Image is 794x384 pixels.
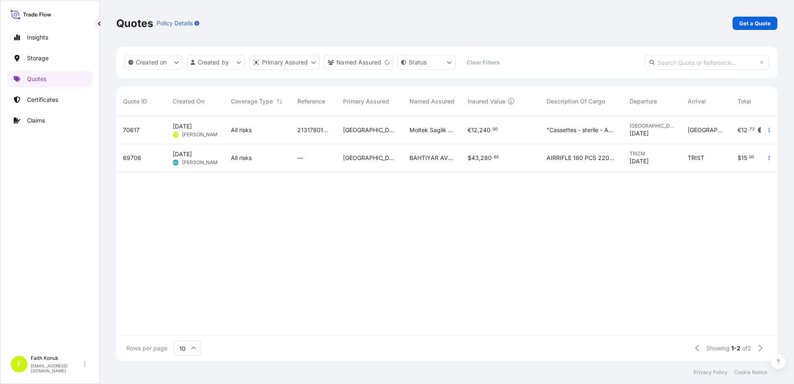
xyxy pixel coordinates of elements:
[409,58,426,66] p: Status
[479,155,480,161] span: ,
[249,55,320,70] button: distributor Filter options
[747,156,749,159] span: .
[467,58,500,66] p: Clear Filters
[274,96,284,106] button: Sort
[734,369,767,376] a: Cookie Notice
[182,131,222,138] span: [PERSON_NAME]
[492,156,493,159] span: .
[731,344,740,352] span: 1-2
[688,97,706,106] span: Arrival
[157,19,193,27] p: Policy Details
[231,126,252,134] span: All risks
[733,17,777,30] a: Get a Quote
[742,344,751,352] span: of 2
[123,97,147,106] span: Quote ID
[173,97,204,106] span: Created On
[493,128,497,131] span: 00
[17,360,22,368] span: F
[468,97,505,106] span: Insured Value
[7,112,93,129] a: Claims
[471,155,479,161] span: 43
[297,154,303,162] span: —
[471,127,478,133] span: 12
[748,128,749,131] span: .
[126,344,167,352] span: Rows per page
[460,56,506,69] button: Clear Filters
[7,91,93,108] a: Certificates
[7,50,93,66] a: Storage
[739,19,771,27] p: Get a Quote
[231,154,252,162] span: All risks
[409,126,454,134] span: Moltek Saglik Hizmetleri Uretim VE PAZARLAMA A.S.
[645,55,769,70] input: Search Quote or Reference...
[343,154,396,162] span: [GEOGRAPHIC_DATA]
[479,127,490,133] span: 240
[27,75,47,83] p: Quotes
[630,157,649,165] span: [DATE]
[630,123,674,129] span: [GEOGRAPHIC_DATA]
[173,122,192,130] span: [DATE]
[688,154,704,162] span: TRIST
[123,126,140,134] span: 70617
[198,58,229,66] p: Created by
[546,154,616,162] span: AIRRIFLE 180 PCS 2203 KG INSURANCE PREMIUM 90 USD(TAX INCLUDED)
[397,55,456,70] button: certificateStatus Filter options
[343,97,389,106] span: Primary Assured
[174,130,178,139] span: FK
[173,150,192,158] span: [DATE]
[336,58,381,66] p: Named Assured
[187,55,245,70] button: createdBy Filter options
[409,154,454,162] span: BAHTIYAR AV MALZ. PAZ.LTD.STI.
[630,150,674,157] span: TRIZM
[297,97,325,106] span: Reference
[741,127,747,133] span: 12
[123,154,141,162] span: 69706
[125,55,183,70] button: createdOn Filter options
[324,55,393,70] button: cargoOwner Filter options
[27,96,58,104] p: Certificates
[182,159,222,166] span: [PERSON_NAME]
[478,127,479,133] span: ,
[262,58,308,66] p: Primary Assured
[136,58,167,66] p: Created on
[706,344,730,352] span: Showing
[630,97,657,106] span: Departure
[31,363,82,373] p: [EMAIL_ADDRESS][DOMAIN_NAME]
[468,127,471,133] span: €
[630,129,649,138] span: [DATE]
[173,158,178,167] span: GU
[7,71,93,87] a: Quotes
[31,355,82,362] p: Faith Konuk
[7,29,93,46] a: Insights
[116,17,153,30] p: Quotes
[27,54,49,62] p: Storage
[688,126,724,134] span: [GEOGRAPHIC_DATA]
[409,97,454,106] span: Named Assured
[297,126,330,134] span: 2131780137
[738,155,741,161] span: $
[750,128,755,131] span: 73
[480,155,492,161] span: 280
[546,126,616,134] span: "Cassettes - sterile - Accessories for Modular Lab System / Hs code:85235190" 1 kap - 3 kg - 1 / ...
[27,116,45,125] p: Claims
[494,156,499,159] span: 60
[738,97,751,106] span: Total
[491,128,492,131] span: .
[343,126,396,134] span: [GEOGRAPHIC_DATA]
[231,97,273,106] span: Coverage Type
[546,97,605,106] span: Description Of Cargo
[468,155,471,161] span: $
[27,33,48,42] p: Insights
[738,127,741,133] span: €
[749,156,754,159] span: 00
[694,369,728,376] a: Privacy Policy
[741,155,747,161] span: 15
